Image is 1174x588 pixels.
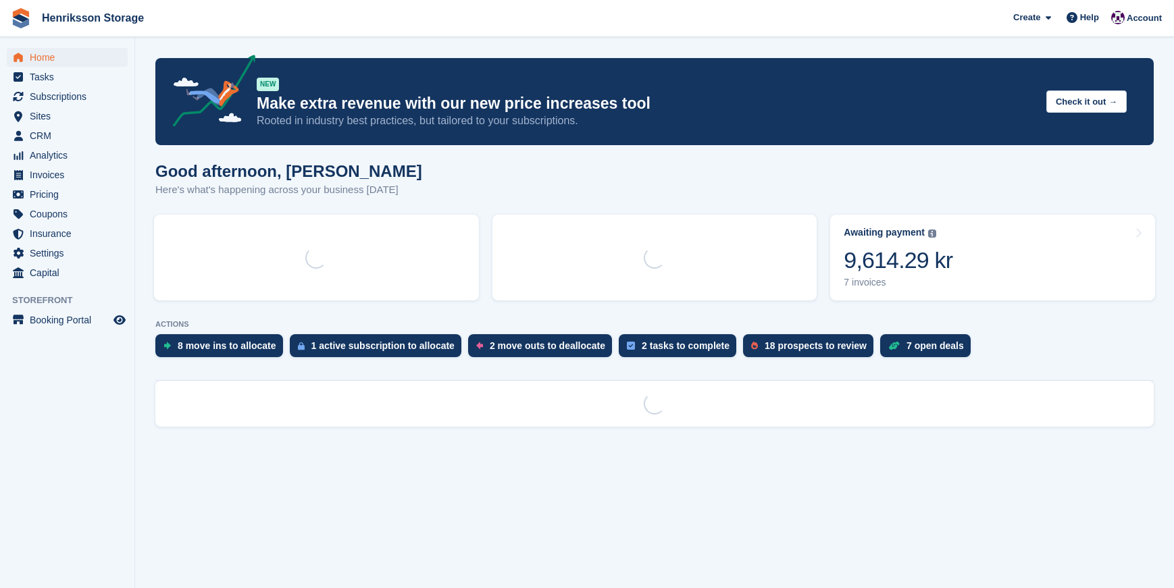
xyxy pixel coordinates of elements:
span: Help [1080,11,1099,24]
span: Booking Portal [30,311,111,329]
a: 7 open deals [880,334,977,364]
a: Henriksson Storage [36,7,149,29]
a: 2 move outs to deallocate [468,334,619,364]
img: deal-1b604bf984904fb50ccaf53a9ad4b4a5d6e5aea283cecdc64d6e3604feb123c2.svg [888,341,900,350]
a: 8 move ins to allocate [155,334,290,364]
img: move_outs_to_deallocate_icon-f764333ba52eb49d3ac5e1228854f67142a1ed5810a6f6cc68b1a99e826820c5.svg [476,342,483,350]
img: Joel Isaksson [1111,11,1125,24]
a: menu [7,126,128,145]
div: NEW [257,78,279,91]
span: Storefront [12,294,134,307]
div: 7 open deals [907,340,964,351]
span: Insurance [30,224,111,243]
a: 1 active subscription to allocate [290,334,468,364]
div: Awaiting payment [844,227,925,238]
span: Analytics [30,146,111,165]
div: 1 active subscription to allocate [311,340,455,351]
a: menu [7,146,128,165]
span: Invoices [30,165,111,184]
p: Rooted in industry best practices, but tailored to your subscriptions. [257,113,1036,128]
div: 2 move outs to deallocate [490,340,605,351]
span: CRM [30,126,111,145]
img: task-75834270c22a3079a89374b754ae025e5fb1db73e45f91037f5363f120a921f8.svg [627,342,635,350]
a: menu [7,311,128,329]
span: Home [30,48,111,67]
a: menu [7,224,128,243]
span: Tasks [30,68,111,86]
button: Check it out → [1046,90,1127,113]
a: menu [7,87,128,106]
div: 2 tasks to complete [642,340,730,351]
span: Sites [30,107,111,126]
a: Preview store [111,312,128,328]
h1: Good afternoon, [PERSON_NAME] [155,162,422,180]
img: icon-info-grey-7440780725fd019a000dd9b08b2336e03edf1995a4989e88bcd33f0948082b44.svg [928,230,936,238]
span: Pricing [30,185,111,204]
img: move_ins_to_allocate_icon-fdf77a2bb77ea45bf5b3d319d69a93e2d87916cf1d5bf7949dd705db3b84f3ca.svg [163,342,171,350]
div: 8 move ins to allocate [178,340,276,351]
div: 18 prospects to review [765,340,867,351]
span: Account [1127,11,1162,25]
span: Capital [30,263,111,282]
a: 18 prospects to review [743,334,880,364]
img: stora-icon-8386f47178a22dfd0bd8f6a31ec36ba5ce8667c1dd55bd0f319d3a0aa187defe.svg [11,8,31,28]
a: menu [7,68,128,86]
div: 7 invoices [844,277,952,288]
p: Make extra revenue with our new price increases tool [257,94,1036,113]
a: menu [7,165,128,184]
a: menu [7,107,128,126]
p: ACTIONS [155,320,1154,329]
span: Settings [30,244,111,263]
span: Create [1013,11,1040,24]
a: menu [7,263,128,282]
img: prospect-51fa495bee0391a8d652442698ab0144808aea92771e9ea1ae160a38d050c398.svg [751,342,758,350]
a: Awaiting payment 9,614.29 kr 7 invoices [830,215,1155,300]
img: price-adjustments-announcement-icon-8257ccfd72463d97f412b2fc003d46551f7dbcb40ab6d574587a9cd5c0d94... [161,55,256,132]
a: menu [7,185,128,204]
a: menu [7,244,128,263]
img: active_subscription_to_allocate_icon-d502201f5373d7db506a760aba3b589e785aa758c864c3986d89f69b8ff3... [298,342,305,350]
span: Subscriptions [30,87,111,106]
p: Here's what's happening across your business [DATE] [155,182,422,198]
div: 9,614.29 kr [844,246,952,274]
a: menu [7,205,128,223]
a: menu [7,48,128,67]
a: 2 tasks to complete [619,334,743,364]
span: Coupons [30,205,111,223]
